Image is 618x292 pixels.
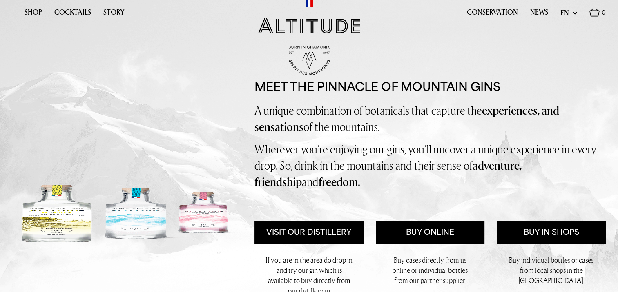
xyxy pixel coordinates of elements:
[254,103,559,135] strong: experiences, and sensations
[589,8,606,21] a: 0
[386,255,473,286] p: Buy cases directly from us online or individual bottles from our partner supplier.
[467,8,518,21] a: Conservation
[530,8,548,21] a: News
[589,8,600,17] img: Basket
[289,46,330,75] img: Born in Chamonix - Est. 2017 - Espirit des Montagnes
[25,8,42,21] a: Shop
[254,158,522,190] strong: adventure, friendship
[254,221,364,244] a: Visit Our Distillery
[319,174,360,190] strong: freedom.
[103,8,125,21] a: Story
[508,255,595,286] p: Buy individual bottles or cases from local shops in the [GEOGRAPHIC_DATA].
[254,141,606,190] p: Wherever you’re enjoying our gins, you’ll uncover a unique experience in every drop. So, drink in...
[254,102,606,135] p: A unique combination of botanicals that capture the of the mountains.
[376,221,485,244] a: Buy Online
[258,18,360,33] img: Altitude Gin
[497,221,606,244] a: Buy in Shops
[54,8,91,21] a: Cocktails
